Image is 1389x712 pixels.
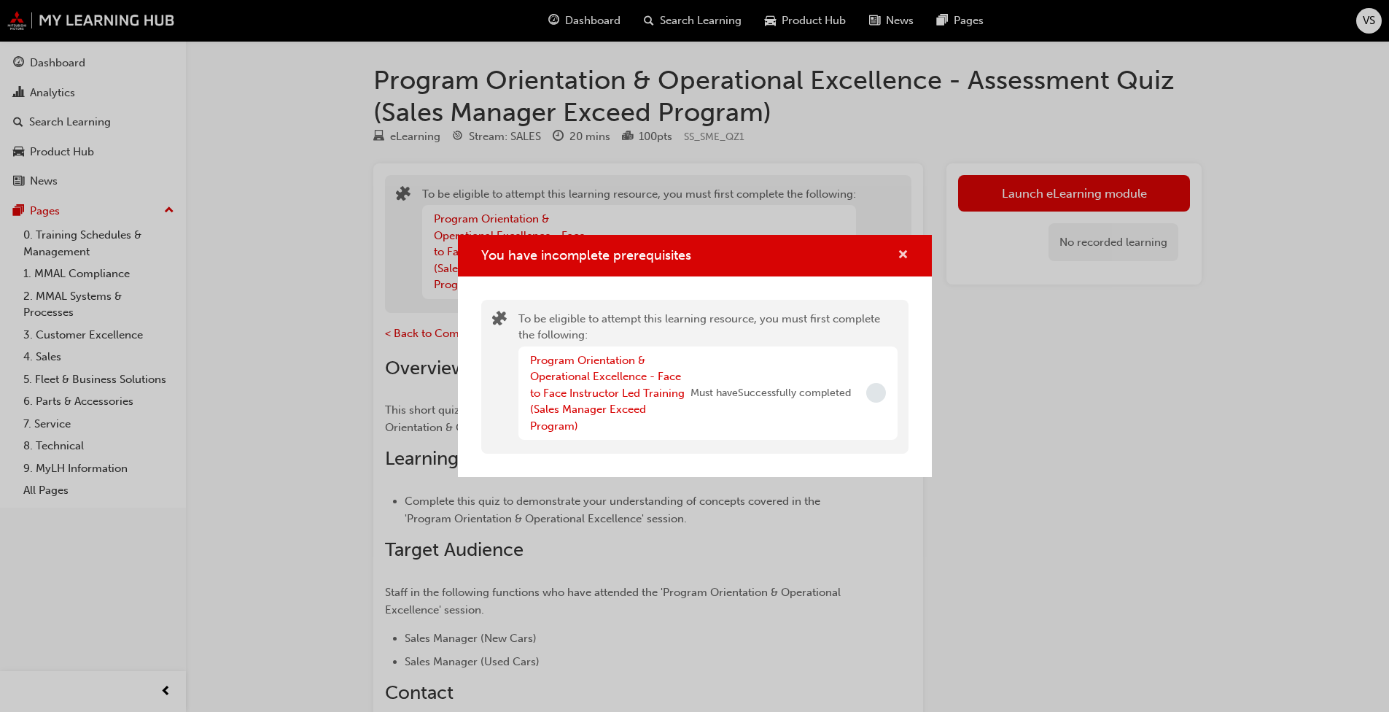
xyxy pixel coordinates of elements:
a: Program Orientation & Operational Excellence - Face to Face Instructor Led Training (Sales Manage... [530,354,685,433]
div: To be eligible to attempt this learning resource, you must first complete the following: [518,311,898,444]
span: Incomplete [866,383,886,403]
div: You have incomplete prerequisites [458,235,932,477]
span: Must have Successfully completed [690,385,851,402]
span: puzzle-icon [492,312,507,329]
span: You have incomplete prerequisites [481,247,691,263]
span: cross-icon [898,249,909,263]
button: cross-icon [898,247,909,265]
